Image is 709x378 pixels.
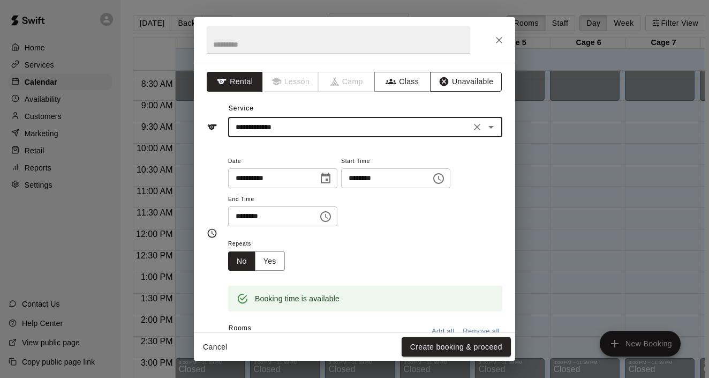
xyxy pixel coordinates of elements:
button: Yes [255,251,285,271]
button: Open [484,120,499,135]
div: outlined button group [228,251,285,271]
span: Repeats [228,237,293,251]
span: Start Time [341,154,450,169]
button: Rental [207,72,263,92]
svg: Timing [207,228,217,239]
button: Choose date, selected date is Oct 11, 2025 [315,168,336,189]
span: Camps can only be created in the Services page [319,72,375,92]
button: Clear [470,120,485,135]
button: Cancel [198,337,232,357]
span: End Time [228,192,337,207]
span: Lessons must be created in the Services page first [263,72,319,92]
button: Remove all [460,323,502,340]
div: Booking time is available [255,289,340,308]
svg: Service [207,122,217,132]
button: Close [489,31,509,50]
button: Choose time, selected time is 10:00 AM [428,168,449,189]
button: Choose time, selected time is 11:00 AM [315,206,336,227]
button: Add all [426,323,460,340]
button: Class [374,72,431,92]
button: No [228,251,255,271]
button: Create booking & proceed [402,337,511,357]
button: Unavailable [430,72,502,92]
span: Rooms [229,324,252,332]
span: Date [228,154,337,169]
span: Service [229,105,254,112]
